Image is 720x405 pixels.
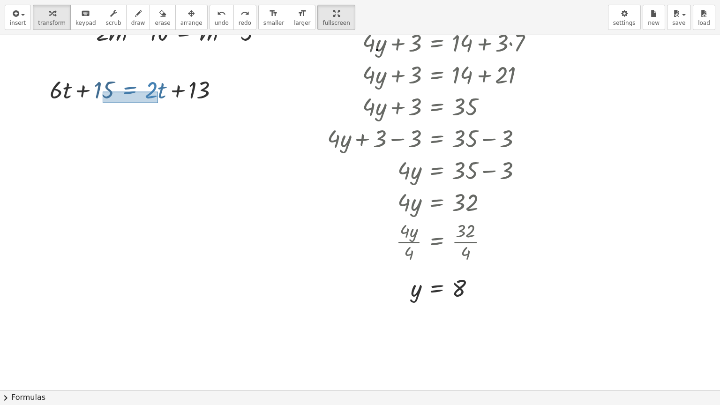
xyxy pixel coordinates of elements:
button: transform [33,5,71,30]
button: erase [150,5,175,30]
span: fullscreen [322,20,350,26]
button: scrub [101,5,127,30]
span: arrange [180,20,202,26]
button: insert [5,5,31,30]
span: redo [239,20,251,26]
button: undoundo [210,5,234,30]
button: fullscreen [317,5,355,30]
span: new [648,20,660,26]
span: load [698,20,710,26]
span: draw [131,20,145,26]
button: arrange [175,5,208,30]
button: redoredo [233,5,256,30]
span: insert [10,20,26,26]
button: load [693,5,715,30]
span: erase [155,20,170,26]
span: larger [294,20,310,26]
button: keyboardkeypad [70,5,101,30]
button: settings [608,5,641,30]
i: undo [217,8,226,19]
button: draw [126,5,150,30]
span: undo [215,20,229,26]
span: transform [38,20,66,26]
button: format_sizelarger [289,5,315,30]
span: save [672,20,685,26]
span: settings [613,20,636,26]
button: new [643,5,665,30]
i: format_size [298,8,307,19]
span: scrub [106,20,121,26]
button: format_sizesmaller [258,5,289,30]
i: redo [240,8,249,19]
i: keyboard [81,8,90,19]
span: smaller [263,20,284,26]
span: keypad [75,20,96,26]
i: format_size [269,8,278,19]
button: save [667,5,691,30]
